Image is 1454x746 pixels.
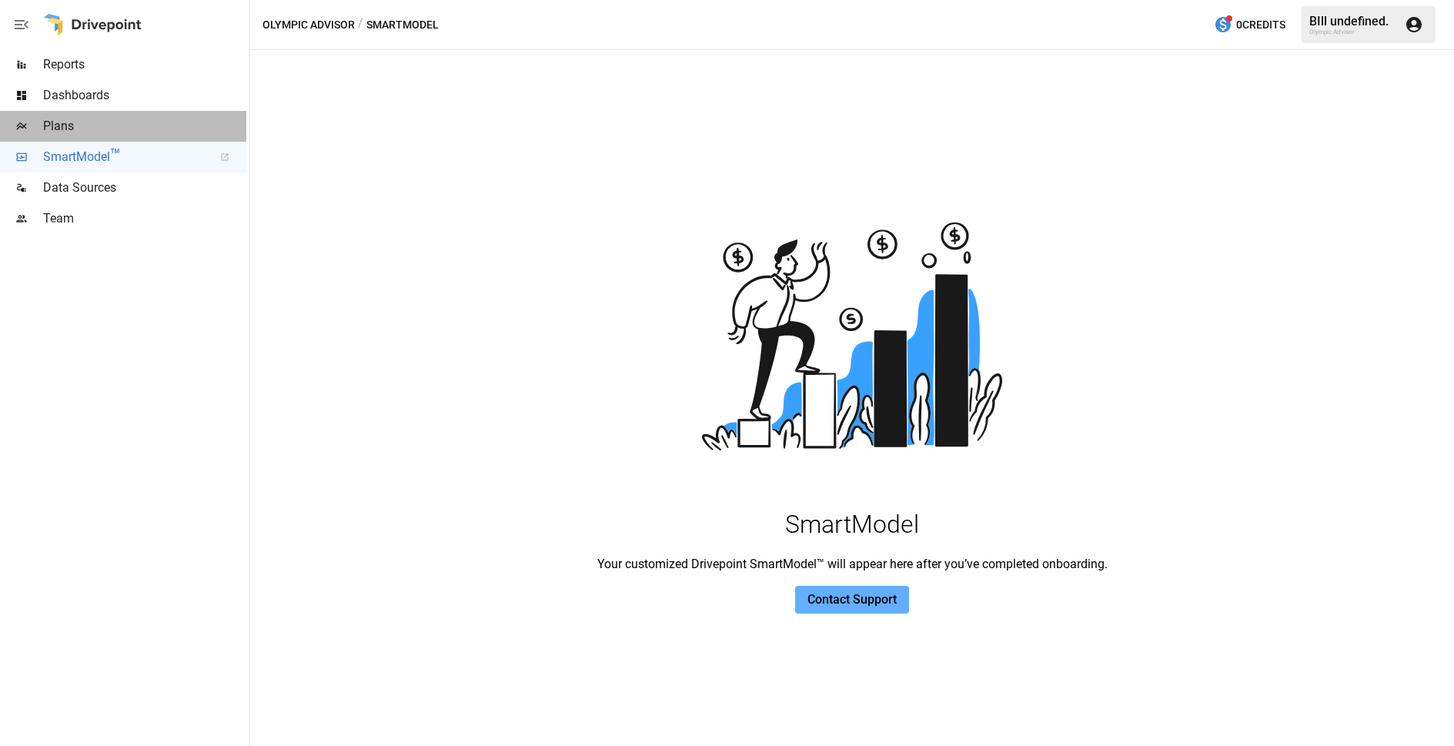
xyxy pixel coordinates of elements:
button: 0Credits [1208,11,1292,39]
div: Olympic Advisor [1309,28,1396,35]
div: BIll undefined. [1309,14,1396,28]
span: Plans [43,117,246,135]
span: 0 Credits [1236,15,1285,35]
p: Your customized Drivepoint SmartModel™ will appear here after you’ve completed onboarding. [250,555,1454,574]
p: SmartModel [250,493,1454,555]
span: Reports [43,55,246,74]
span: ™ [110,146,121,165]
div: / [358,15,363,35]
img: hero image [698,182,1006,490]
span: Data Sources [43,179,246,197]
button: Contact Support [795,586,909,614]
button: Olympic Advisor [262,15,355,35]
span: Dashboards [43,86,246,105]
span: Team [43,209,246,228]
span: SmartModel [43,148,203,166]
